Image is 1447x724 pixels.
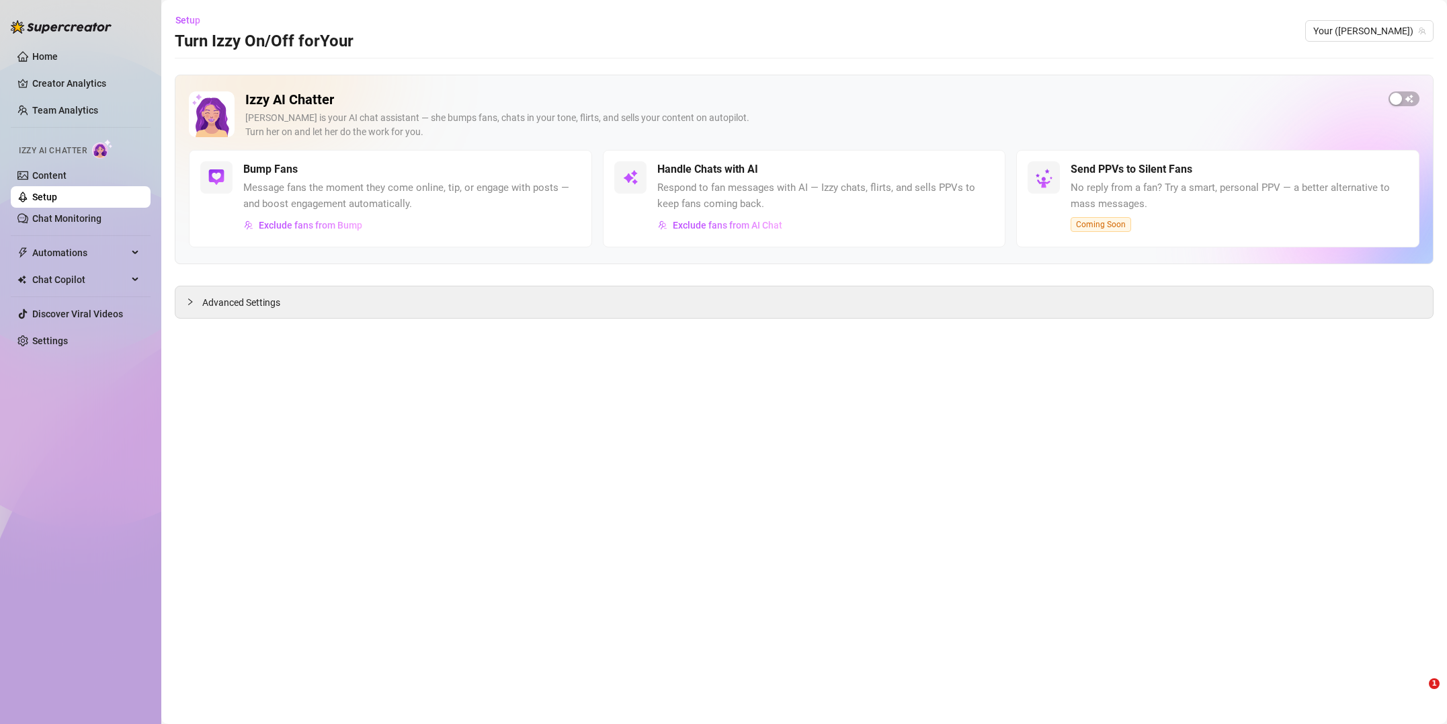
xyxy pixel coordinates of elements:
[245,91,1378,108] h2: Izzy AI Chatter
[673,220,782,231] span: Exclude fans from AI Chat
[243,161,298,177] h5: Bump Fans
[175,31,354,52] h3: Turn Izzy On/Off for Your
[175,15,200,26] span: Setup
[11,20,112,34] img: logo-BBDzfeDw.svg
[658,220,667,230] img: svg%3e
[1071,161,1192,177] h5: Send PPVs to Silent Fans
[1418,27,1426,35] span: team
[189,91,235,137] img: Izzy AI Chatter
[1035,169,1057,190] img: silent-fans-ppv-o-N6Mmdf.svg
[32,242,128,264] span: Automations
[175,9,211,31] button: Setup
[19,145,87,157] span: Izzy AI Chatter
[657,180,995,212] span: Respond to fan messages with AI — Izzy chats, flirts, and sells PPVs to keep fans coming back.
[1313,21,1425,41] span: Your (aubreyxx)
[243,180,581,212] span: Message fans the moment they come online, tip, or engage with posts — and boost engagement automa...
[202,295,280,310] span: Advanced Settings
[622,169,638,186] img: svg%3e
[208,169,224,186] img: svg%3e
[657,214,783,236] button: Exclude fans from AI Chat
[1071,217,1131,232] span: Coming Soon
[32,192,57,202] a: Setup
[32,51,58,62] a: Home
[1429,678,1440,689] span: 1
[32,335,68,346] a: Settings
[32,170,67,181] a: Content
[32,105,98,116] a: Team Analytics
[32,309,123,319] a: Discover Viral Videos
[245,111,1378,139] div: [PERSON_NAME] is your AI chat assistant — she bumps fans, chats in your tone, flirts, and sells y...
[186,294,202,309] div: collapsed
[17,275,26,284] img: Chat Copilot
[1071,180,1408,212] span: No reply from a fan? Try a smart, personal PPV — a better alternative to mass messages.
[259,220,362,231] span: Exclude fans from Bump
[1401,678,1434,711] iframe: Intercom live chat
[32,269,128,290] span: Chat Copilot
[186,298,194,306] span: collapsed
[32,213,101,224] a: Chat Monitoring
[657,161,758,177] h5: Handle Chats with AI
[32,73,140,94] a: Creator Analytics
[243,214,363,236] button: Exclude fans from Bump
[92,139,113,159] img: AI Chatter
[17,247,28,258] span: thunderbolt
[244,220,253,230] img: svg%3e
